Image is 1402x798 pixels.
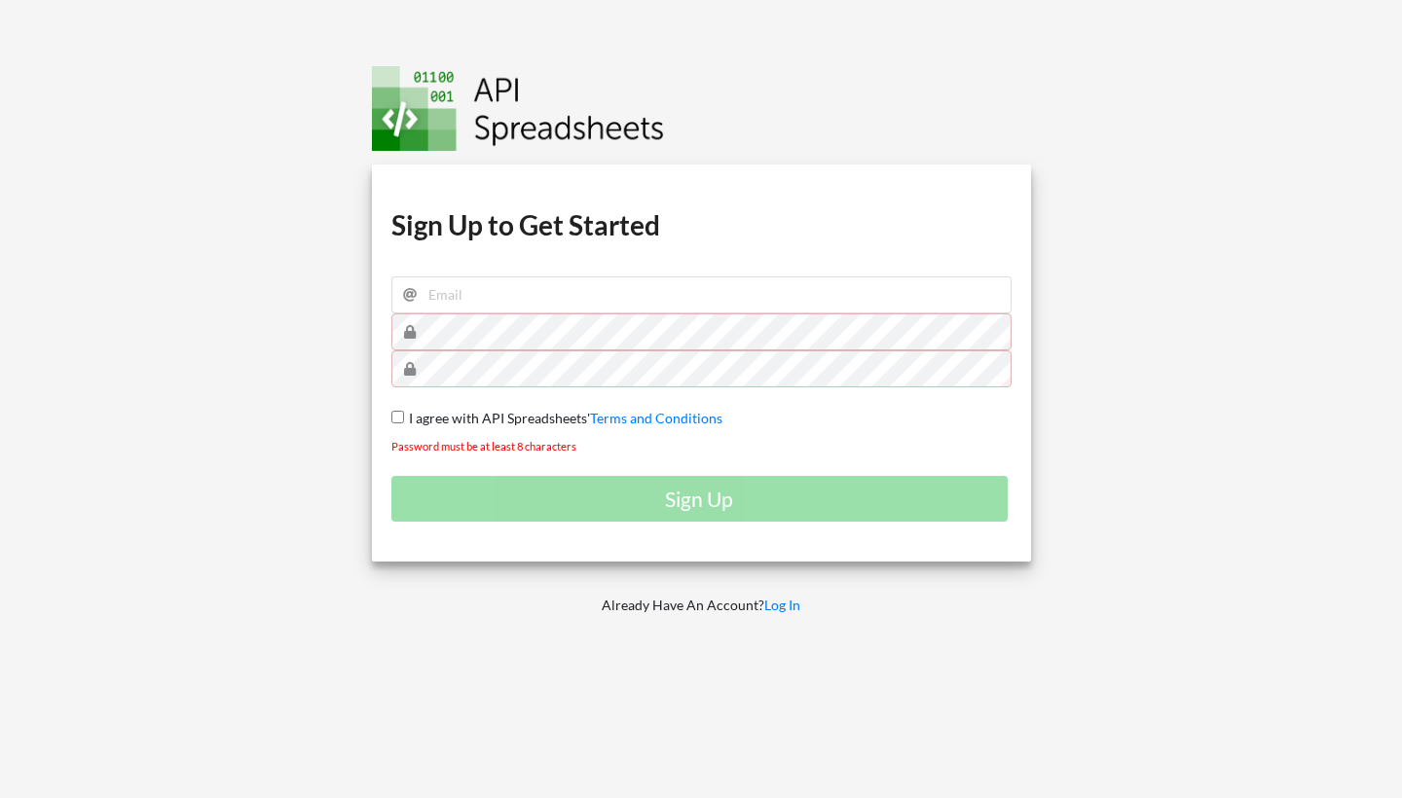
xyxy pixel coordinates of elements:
[358,596,1045,615] p: Already Have An Account?
[372,66,664,151] img: Logo.png
[764,597,800,613] a: Log In
[590,410,722,426] a: Terms and Conditions
[391,207,1012,242] h1: Sign Up to Get Started
[391,440,576,453] small: Password must be at least 8 characters
[404,410,590,426] span: I agree with API Spreadsheets'
[391,276,1012,313] input: Email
